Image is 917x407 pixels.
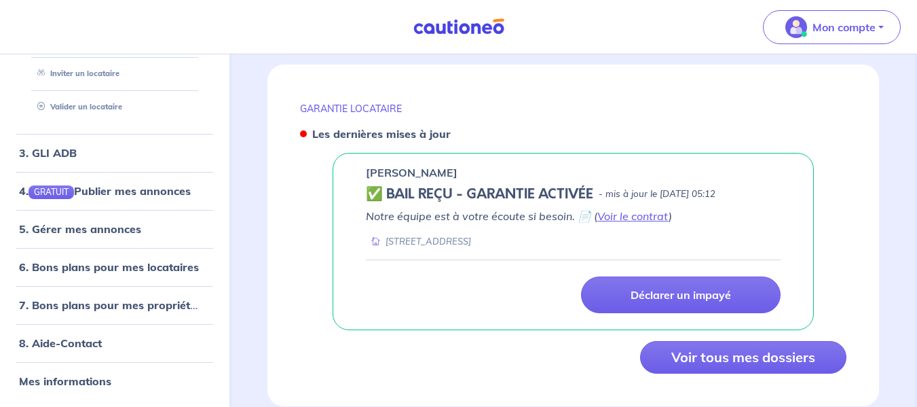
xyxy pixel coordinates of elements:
[640,341,846,374] button: Voir tous mes dossiers
[599,188,715,201] p: - mis à jour le [DATE] 05:12
[5,291,224,319] div: 7. Bons plans pour mes propriétaires
[581,277,781,313] a: Déclarer un impayé
[32,69,119,78] a: Inviter un locataire
[5,215,224,243] div: 5. Gérer mes annonces
[312,127,451,141] strong: Les dernières mises à jour
[5,253,224,281] div: 6. Bons plans pour mes locataires
[366,235,471,248] div: [STREET_ADDRESS]
[19,146,77,160] a: 3. GLI ADB
[631,288,731,302] p: Déclarer un impayé
[19,184,191,198] a: 4.GRATUITPublier mes annonces
[5,139,224,166] div: 3. GLI ADB
[19,260,199,274] a: 6. Bons plans pour mes locataires
[366,186,593,202] h5: ✅ BAIL REÇU - GARANTIE ACTIVÉE
[812,19,876,35] p: Mon compte
[408,18,510,35] img: Cautioneo
[5,330,224,357] div: 8. Aide-Contact
[22,63,208,85] div: Inviter un locataire
[19,374,111,388] a: Mes informations
[785,16,807,38] img: illu_account_valid_menu.svg
[366,186,781,202] div: state: CONTRACT-VALIDATED, Context: IN-MANAGEMENT,IS-GL-CAUTION
[300,103,846,115] p: GARANTIE LOCATAIRE
[19,298,216,312] a: 7. Bons plans pour mes propriétaires
[22,96,208,118] div: Valider un locataire
[366,209,672,223] em: Notre équipe est à votre écoute si besoin. 📄 ( )
[5,368,224,395] div: Mes informations
[597,209,669,223] a: Voir le contrat
[763,10,901,44] button: illu_account_valid_menu.svgMon compte
[5,177,224,205] div: 4.GRATUITPublier mes annonces
[19,336,102,350] a: 8. Aide-Contact
[19,222,141,236] a: 5. Gérer mes annonces
[366,164,457,181] p: [PERSON_NAME]
[32,102,122,111] a: Valider un locataire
